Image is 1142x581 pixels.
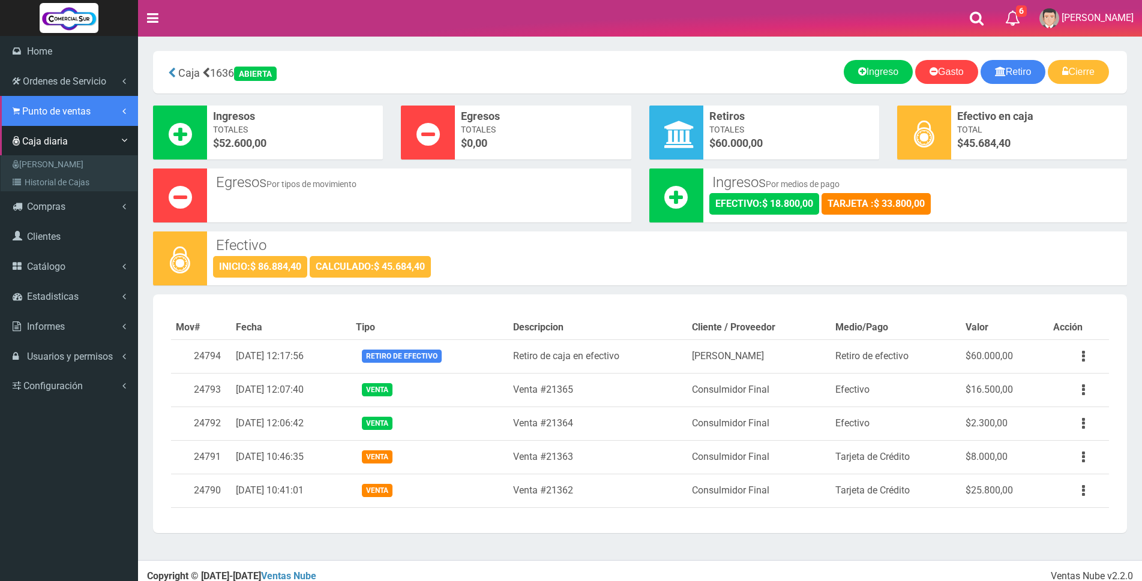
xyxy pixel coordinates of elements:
[957,136,1121,151] span: $
[23,380,83,392] span: Configuración
[27,231,61,242] span: Clientes
[762,198,813,209] strong: $ 18.800,00
[22,106,91,117] span: Punto de ventas
[219,137,266,149] font: 52.600,00
[709,124,873,136] span: Totales
[915,60,978,84] a: Gasto
[231,373,350,407] td: [DATE] 12:07:40
[687,373,831,407] td: Consulmidor Final
[461,124,625,136] span: Totales
[362,450,392,463] span: Venta
[831,474,960,507] td: Tarjeta de Crédito
[766,179,840,189] small: Por medios de pago
[213,256,307,278] div: INICIO:
[362,350,442,362] span: Retiro de efectivo
[178,67,200,79] span: Caja
[27,46,52,57] span: Home
[981,60,1046,84] a: Retiro
[831,339,960,373] td: Retiro de efectivo
[1062,12,1134,23] span: [PERSON_NAME]
[171,440,231,474] td: 24791
[216,237,1118,253] h3: Efectivo
[362,417,392,429] span: Venta
[715,137,763,149] font: 60.000,00
[171,339,231,373] td: 24794
[709,136,873,151] span: $
[961,407,1049,440] td: $2.300,00
[171,474,231,507] td: 24790
[1048,316,1109,339] th: Acción
[231,474,350,507] td: [DATE] 10:41:01
[362,484,392,496] span: Venta
[961,440,1049,474] td: $8.000,00
[687,474,831,507] td: Consulmidor Final
[231,339,350,373] td: [DATE] 12:17:56
[1048,60,1109,84] a: Cierre
[712,174,1119,190] h3: Ingresos
[687,407,831,440] td: Consulmidor Final
[27,291,79,302] span: Estadisticas
[508,407,687,440] td: Venta #21364
[1039,8,1059,28] img: User Image
[874,198,925,209] strong: $ 33.800,00
[231,316,350,339] th: Fecha
[461,136,625,151] span: $
[957,124,1121,136] span: Total
[162,60,481,85] div: 1636
[957,109,1121,124] span: Efectivo en caja
[171,407,231,440] td: 24792
[231,440,350,474] td: [DATE] 10:46:35
[213,109,377,124] span: Ingresos
[687,440,831,474] td: Consulmidor Final
[23,76,106,87] span: Ordenes de Servicio
[250,261,301,272] strong: $ 86.884,40
[844,60,913,84] a: Ingreso
[27,351,113,362] span: Usuarios y permisos
[467,137,487,149] font: 0,00
[27,201,65,212] span: Compras
[231,407,350,440] td: [DATE] 12:06:42
[461,109,625,124] span: Egresos
[22,136,68,147] span: Caja diaria
[508,339,687,373] td: Retiro de caja en efectivo
[508,474,687,507] td: Venta #21362
[961,339,1049,373] td: $60.000,00
[213,124,377,136] span: Totales
[508,316,687,339] th: Descripcion
[362,383,392,396] span: Venta
[508,373,687,407] td: Venta #21365
[351,316,508,339] th: Tipo
[4,173,137,191] a: Historial de Cajas
[234,67,277,81] div: ABIERTA
[1016,5,1027,17] span: 6
[831,440,960,474] td: Tarjeta de Crédito
[27,321,65,332] span: Informes
[374,261,425,272] strong: $ 45.684,40
[687,316,831,339] th: Cliente / Proveedor
[961,373,1049,407] td: $16.500,00
[4,155,137,173] a: [PERSON_NAME]
[171,316,231,339] th: Mov#
[216,174,622,190] h3: Egresos
[963,137,1011,149] span: 45.684,40
[961,316,1049,339] th: Valor
[831,373,960,407] td: Efectivo
[831,407,960,440] td: Efectivo
[822,193,931,215] div: TARJETA :
[687,339,831,373] td: [PERSON_NAME]
[40,3,98,33] img: Logo grande
[709,109,873,124] span: Retiros
[831,316,960,339] th: Medio/Pago
[961,474,1049,507] td: $25.800,00
[266,179,356,189] small: Por tipos de movimiento
[213,136,377,151] span: $
[709,193,819,215] div: EFECTIVO:
[310,256,431,278] div: CALCULADO:
[171,373,231,407] td: 24793
[27,261,65,272] span: Catálogo
[508,440,687,474] td: Venta #21363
